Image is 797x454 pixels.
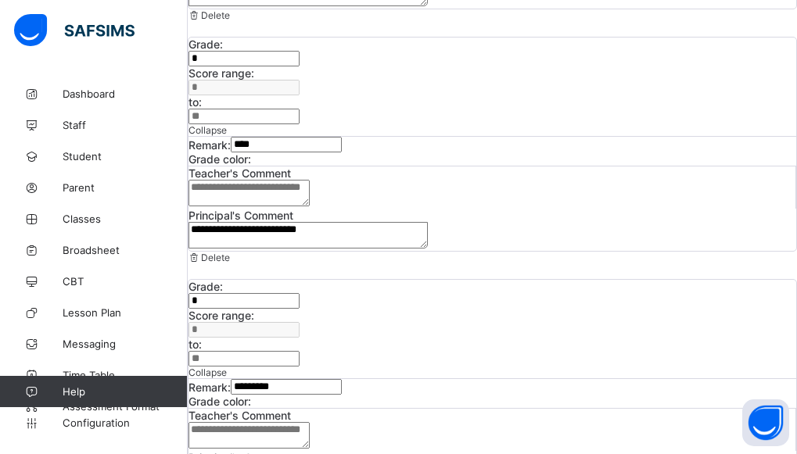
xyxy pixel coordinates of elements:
[63,181,188,194] span: Parent
[63,213,188,225] span: Classes
[63,150,188,163] span: Student
[63,88,188,100] span: Dashboard
[188,124,227,136] span: Collapse
[63,338,188,350] span: Messaging
[188,166,795,180] span: Teacher's Comment
[188,209,796,222] span: Principal's Comment
[63,369,188,381] span: Time Table
[188,280,223,293] span: Grade:
[63,385,187,398] span: Help
[63,119,188,131] span: Staff
[188,381,231,394] span: Remark:
[188,152,251,166] span: Grade color:
[188,338,202,351] span: to:
[188,366,227,378] span: Collapse
[188,66,254,80] span: Score range:
[188,409,795,422] span: Teacher's Comment
[14,14,135,47] img: safsims
[201,252,230,263] span: Delete
[188,395,251,408] span: Grade color:
[188,309,254,322] span: Score range:
[201,9,230,21] span: Delete
[188,138,231,152] span: Remark:
[63,416,187,429] span: Configuration
[63,306,188,319] span: Lesson Plan
[63,244,188,256] span: Broadsheet
[63,275,188,288] span: CBT
[188,95,202,109] span: to:
[742,399,789,446] button: Open asap
[188,38,223,51] span: Grade:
